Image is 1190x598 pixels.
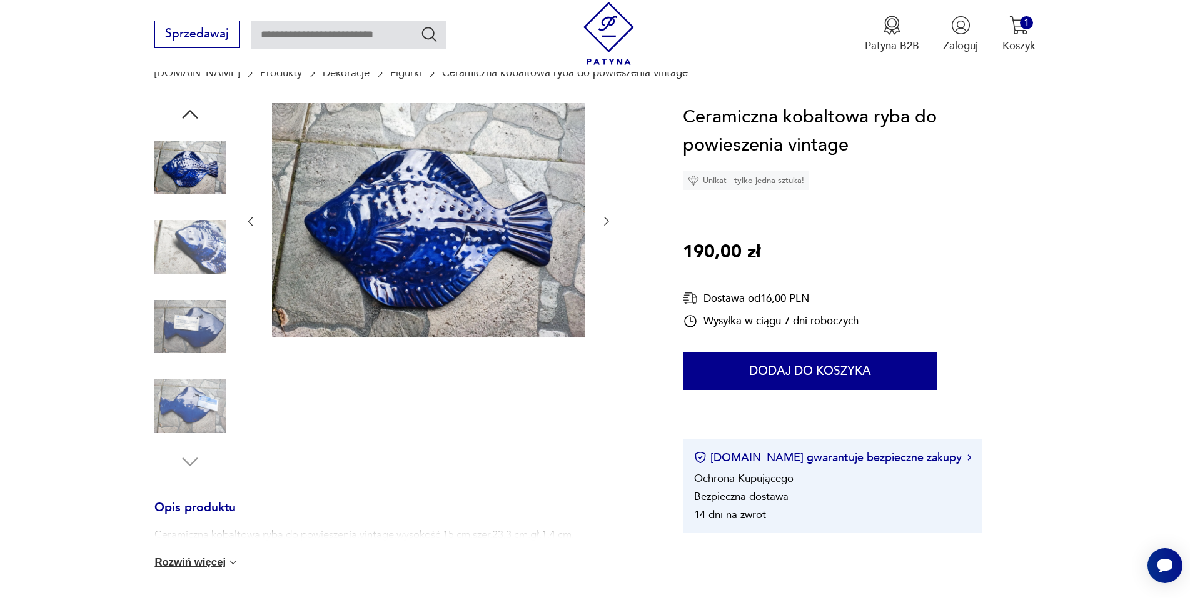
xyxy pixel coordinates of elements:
[967,454,971,461] img: Ikona strzałki w prawo
[882,16,902,35] img: Ikona medalu
[943,16,978,53] button: Zaloguj
[272,103,585,338] img: Zdjęcie produktu Ceramiczna kobaltowa ryba do powieszenia vintage
[1002,16,1036,53] button: 1Koszyk
[154,503,647,528] h3: Opis produktu
[688,175,699,186] img: Ikona diamentu
[1002,39,1036,53] p: Koszyk
[683,352,937,390] button: Dodaj do koszyka
[694,451,707,464] img: Ikona certyfikatu
[1147,548,1182,583] iframe: Smartsupp widget button
[577,2,640,65] img: Patyna - sklep z meblami i dekoracjami vintage
[951,16,971,35] img: Ikonka użytkownika
[865,16,919,53] button: Patyna B2B
[683,291,698,306] img: Ikona dostawy
[683,314,859,329] div: Wysyłka w ciągu 7 dni roboczych
[694,489,789,504] li: Bezpieczna dostawa
[227,556,240,569] img: chevron down
[154,67,240,79] a: [DOMAIN_NAME]
[943,39,978,53] p: Zaloguj
[323,67,370,79] a: Dekoracje
[694,450,971,466] button: [DOMAIN_NAME] gwarantuje bezpieczne zakupy
[154,30,239,40] a: Sprzedawaj
[865,39,919,53] p: Patyna B2B
[683,171,809,190] div: Unikat - tylko jedna sztuka!
[865,16,919,53] a: Ikona medaluPatyna B2B
[694,471,794,486] li: Ochrona Kupującego
[154,211,226,282] img: Zdjęcie produktu Ceramiczna kobaltowa ryba do powieszenia vintage
[683,238,760,267] p: 190,00 zł
[442,67,688,79] p: Ceramiczna kobaltowa ryba do powieszenia vintage
[154,291,226,362] img: Zdjęcie produktu Ceramiczna kobaltowa ryba do powieszenia vintage
[154,21,239,48] button: Sprzedawaj
[154,371,226,442] img: Zdjęcie produktu Ceramiczna kobaltowa ryba do powieszenia vintage
[420,25,438,43] button: Szukaj
[390,67,421,79] a: Figurki
[260,67,302,79] a: Produkty
[154,527,574,542] p: Ceramiczna kobaltowa ryba,do powieszenia,vintage,wysokość 15 cm.szer.23,3 cm.gł.1,4 cm.
[683,291,859,306] div: Dostawa od 16,00 PLN
[1020,16,1033,29] div: 1
[694,507,766,522] li: 14 dni na zwrot
[683,103,1035,160] h1: Ceramiczna kobaltowa ryba do powieszenia vintage
[154,556,240,569] button: Rozwiń więcej
[1009,16,1029,35] img: Ikona koszyka
[154,132,226,203] img: Zdjęcie produktu Ceramiczna kobaltowa ryba do powieszenia vintage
